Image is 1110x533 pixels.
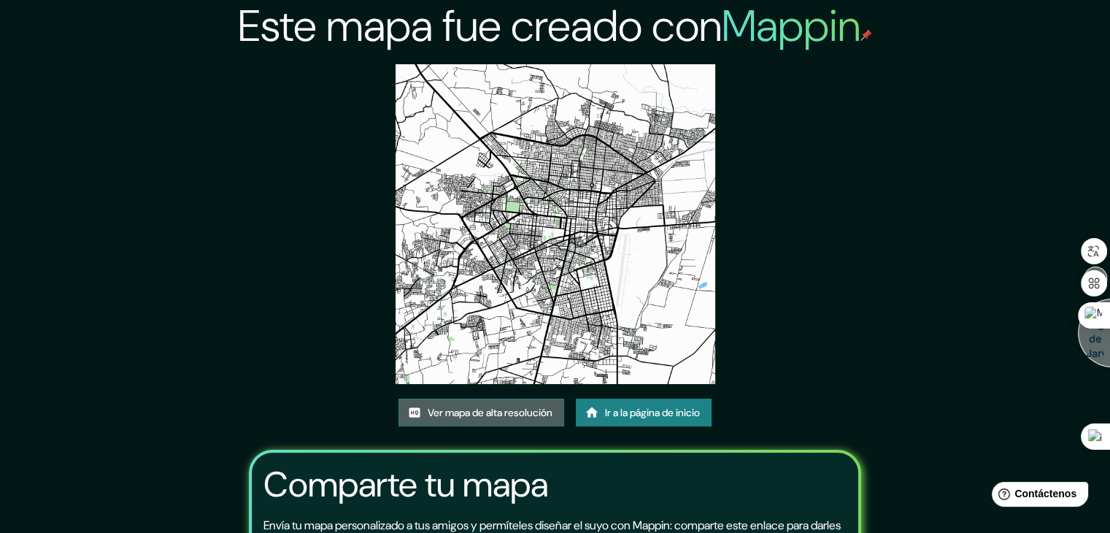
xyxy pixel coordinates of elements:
[576,399,712,426] a: Ir a la página de inicio
[605,406,700,419] font: Ir a la página de inicio
[263,461,548,507] font: Comparte tu mapa
[396,64,715,384] img: created-map
[980,476,1094,517] iframe: Lanzador de widgets de ayuda
[428,406,552,419] font: Ver mapa de alta resolución
[398,399,564,426] a: Ver mapa de alta resolución
[860,29,872,41] img: pin de mapeo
